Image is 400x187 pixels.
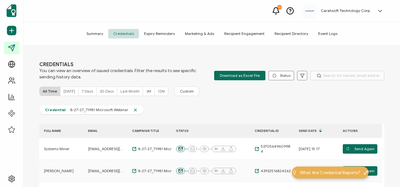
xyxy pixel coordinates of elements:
[100,89,114,93] span: 30 Days
[7,4,16,17] img: sertifier-logomark-colored.svg
[369,157,400,187] iframe: Chat Widget
[300,169,360,176] span: What Are Credential Reports?
[255,168,291,173] a: 43932516824262
[299,146,319,151] span: [DATE] 15:17
[45,107,65,112] span: Credential
[158,89,165,93] span: 12M
[250,127,294,134] div: CREDENTIAL ID
[313,29,342,38] span: Event Logs
[146,89,151,93] span: 3M
[136,146,196,151] span: 8-27-27_71981 Microsoft Webinar
[39,127,83,134] div: FULL NAME
[346,144,375,154] span: Send Again
[180,89,194,94] span: Custom
[136,168,196,173] span: 8-27-27_71981 Microsoft Webinar
[277,5,282,9] div: 31
[82,89,93,93] span: 7 Days
[294,125,338,136] div: Send Date
[88,168,124,173] span: [EMAIL_ADDRESS][PERSON_NAME][PERSON_NAME][DOMAIN_NAME]
[175,87,199,96] button: Custom
[259,168,291,173] span: 43932516824262
[65,107,133,112] span: 8-27-27_71981 Microsoft Webinar
[139,29,180,38] span: Expiry Reminders
[219,29,269,38] span: Recipient Engagement
[44,168,74,173] span: [PERSON_NAME]
[127,127,171,134] div: CAMPAIGN TITLE
[364,170,368,175] img: minimize-icon.svg
[171,127,250,134] div: STATUS
[269,29,313,38] span: Recipient Directory
[310,71,384,80] input: Search for names, email addresses, and IDs
[64,89,75,93] span: [DATE]
[305,10,314,12] img: a9ee5910-6a38-4b3f-8289-cffb42fa798b.svg
[88,146,124,151] span: [EMAIL_ADDRESS][DOMAIN_NAME]
[343,166,377,176] button: Send Again
[321,8,371,13] h5: Carahsoft Technology Corp.
[255,144,291,154] a: 53705649609984
[83,127,127,134] div: EMAIL
[338,127,382,134] div: ACTIONS
[81,29,108,38] span: Summary
[269,71,294,80] button: Status
[220,71,260,80] span: Download as Excel File
[39,68,197,80] span: You can view an overview of issued credentials. Filter the results to see specific sending histor...
[346,166,375,176] span: Send Again
[43,89,57,93] span: All Time
[343,144,377,154] button: Send Again
[120,89,140,93] span: Last Month
[44,146,69,151] span: Systems Miner
[214,71,265,80] button: Download as Excel File
[259,144,291,154] span: 53705649609984
[180,29,219,38] span: Marketing & Ads
[39,61,197,68] span: CREDENTIALS
[108,29,139,38] span: Credentials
